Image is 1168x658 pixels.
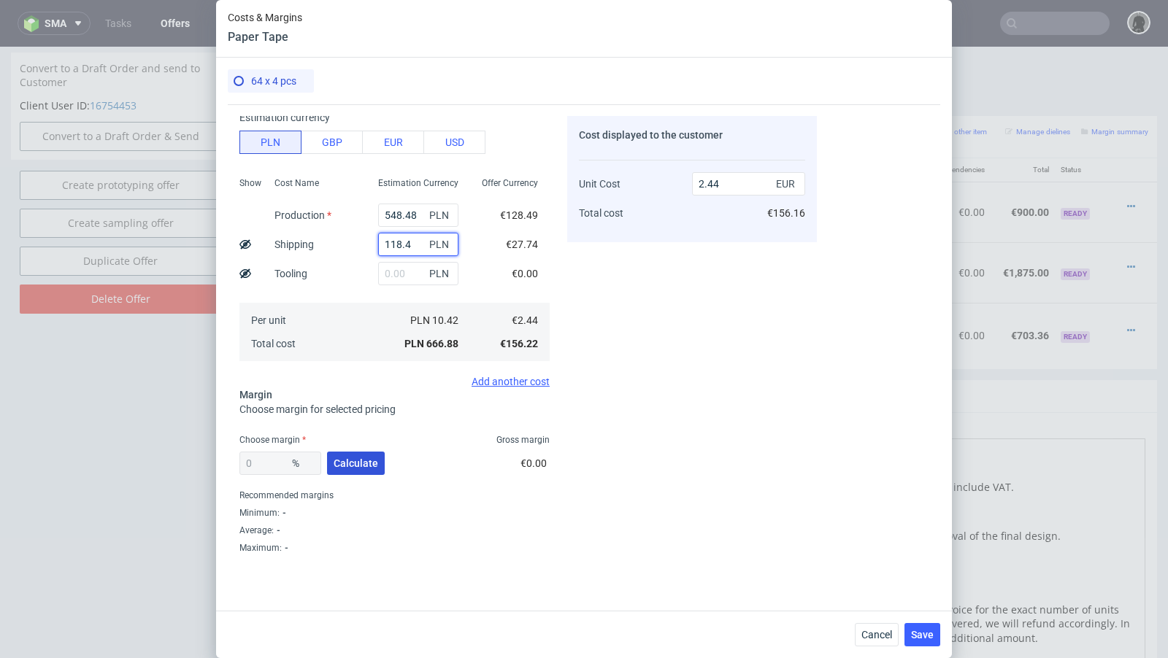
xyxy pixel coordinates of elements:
[239,403,396,415] span: Choose margin for selected pricing
[991,135,1055,196] td: €900.00
[20,200,221,229] a: Duplicate Offer
[579,207,623,219] span: Total cost
[423,131,485,154] button: USD
[404,282,763,297] div: • Packhelp • Brown • Paper
[20,75,221,104] input: Convert to a Draft Order & Send
[241,112,345,136] th: Design
[239,504,550,522] div: Minimum :
[812,135,861,196] td: €3.60
[239,131,301,154] button: PLN
[861,630,892,640] span: Cancel
[1055,112,1104,136] th: Status
[861,135,926,196] td: €900.00
[239,435,306,445] label: Choose margin
[351,160,386,171] strong: 771865
[404,219,504,233] span: Pre-Printed Kraft Tape
[426,263,456,284] span: PLN
[1061,161,1090,173] span: Ready
[812,112,861,136] th: Unit Price
[250,22,400,37] button: Force CRM resync
[991,112,1055,136] th: Total
[20,238,221,267] input: Delete Offer
[769,112,812,136] th: Quant.
[301,131,363,154] button: GBP
[255,262,328,317] img: 1303718-packhelp-06-05-0311437-png
[861,112,926,136] th: Net Total
[404,218,763,233] div: • [GEOGRAPHIC_DATA] • Preprinted tape Pattern
[911,630,934,640] span: Save
[378,233,458,256] input: 0.00
[20,52,221,66] p: Client User ID:
[239,389,272,400] span: Margin
[241,333,1157,365] div: Notes displayed below the Offer
[745,81,834,89] small: Add line item from VMA
[345,112,398,136] th: ID
[926,196,990,256] td: €0.00
[255,142,328,190] img: 1067332-packhelp-09-2021-0255
[855,623,899,646] button: Cancel
[250,84,274,96] span: Offer
[289,453,318,473] span: %
[426,205,456,225] span: PLN
[351,283,386,295] strong: 771877
[255,201,328,250] img: 1067332-packhelp-09-2021-0255
[239,539,550,554] div: Maximum :
[404,282,455,297] span: Paper Tape
[11,6,230,52] div: Convert to a Draft Order and send to Customer
[398,112,769,136] th: Name
[274,209,331,221] label: Production
[842,81,921,89] small: Add custom line item
[991,196,1055,256] td: €1,875.00
[861,256,926,322] td: €703.36
[500,209,538,221] span: €128.49
[378,262,458,285] input: 0.00
[929,81,987,89] small: Add other item
[496,434,550,446] span: Gross margin
[228,12,302,23] span: Costs & Margins
[274,268,307,279] label: Tooling
[250,375,1148,651] div: You can edit this note using
[926,256,990,322] td: €0.00
[769,256,812,322] td: 64 x 4
[991,256,1055,322] td: €703.36
[90,52,137,66] a: 16754453
[389,375,441,389] a: markdown
[1061,285,1090,296] span: Ready
[926,135,990,196] td: €0.00
[410,314,458,326] span: PLN 10.42
[482,177,538,189] span: Offer Currency
[253,392,696,647] textarea: Dear Customer, Your offer is ready. Please note that prices do not include VAT. **PRODUCTION TIME...
[239,522,550,539] div: Average :
[579,178,620,190] span: Unit Cost
[334,458,378,468] span: Calculate
[404,158,763,173] div: • [GEOGRAPHIC_DATA] • Preprinted tape Pattern
[404,159,504,174] span: Pre-Printed Kraft Tape
[812,256,861,322] td: €10.99
[512,268,538,279] span: €0.00
[282,542,288,554] div: -
[926,112,990,136] th: Dependencies
[251,314,286,326] span: Per unit
[769,196,812,256] td: 500
[904,623,940,646] button: Save
[239,112,330,123] label: Estimation currency
[239,177,261,189] span: Show
[239,487,550,504] div: Recommended margins
[1005,81,1070,89] small: Manage dielines
[20,162,221,191] a: Create sampling offer
[327,452,385,475] button: Calculate
[512,314,538,326] span: €2.44
[506,239,538,250] span: €27.74
[20,124,221,153] a: Create prototyping offer
[769,135,812,196] td: 250
[579,129,723,141] span: Cost displayed to the customer
[500,338,538,349] span: €156.22
[362,131,424,154] button: EUR
[520,457,547,469] span: €0.00
[251,75,296,87] span: 64 x 4 pcs
[404,338,458,349] span: PLN 666.88
[280,507,286,519] div: -
[812,196,861,256] td: €3.75
[1061,222,1090,233] span: Ready
[1081,81,1148,89] small: Margin summary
